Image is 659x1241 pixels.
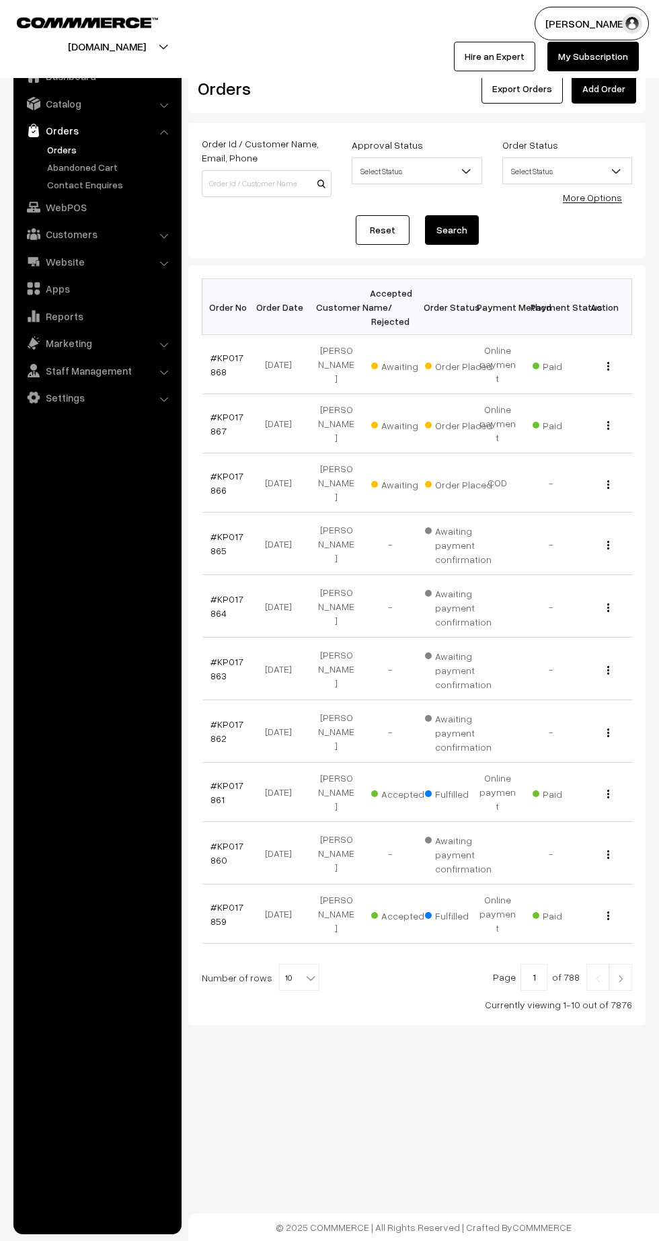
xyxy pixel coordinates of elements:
[607,541,609,550] img: Menu
[607,421,609,430] img: Menu
[371,474,438,492] span: Awaiting
[17,195,177,219] a: WebPOS
[471,453,525,513] td: COD
[309,575,363,638] td: [PERSON_NAME]
[188,1213,659,1241] footer: © 2025 COMMMERCE | All Rights Reserved | Crafted By
[425,646,492,691] span: Awaiting payment confirmation
[592,975,604,983] img: Left
[17,250,177,274] a: Website
[309,279,363,335] th: Customer Name
[525,638,578,700] td: -
[256,575,309,638] td: [DATE]
[21,30,193,63] button: [DOMAIN_NAME]
[17,222,177,246] a: Customers
[363,575,417,638] td: -
[17,304,177,328] a: Reports
[471,885,525,944] td: Online payment
[256,335,309,394] td: [DATE]
[371,415,438,433] span: Awaiting
[425,830,492,876] span: Awaiting payment confirmation
[256,763,309,822] td: [DATE]
[371,784,438,801] span: Accepted
[309,638,363,700] td: [PERSON_NAME]
[309,763,363,822] td: [PERSON_NAME]
[502,138,558,152] label: Order Status
[17,359,177,383] a: Staff Management
[607,362,609,371] img: Menu
[309,335,363,394] td: [PERSON_NAME]
[425,356,492,373] span: Order Placed
[309,885,363,944] td: [PERSON_NAME]
[256,453,309,513] td: [DATE]
[363,638,417,700] td: -
[607,480,609,489] img: Menu
[309,822,363,885] td: [PERSON_NAME]
[210,840,243,866] a: #KP017860
[363,822,417,885] td: -
[202,279,256,335] th: Order No
[425,708,492,754] span: Awaiting payment confirmation
[471,763,525,822] td: Online payment
[481,74,563,104] button: Export Orders
[512,1221,572,1233] a: COMMMERCE
[202,137,332,165] label: Order Id / Customer Name, Email, Phone
[471,335,525,394] td: Online payment
[256,700,309,763] td: [DATE]
[533,784,600,801] span: Paid
[210,780,243,805] a: #KP017861
[210,656,243,681] a: #KP017863
[607,790,609,798] img: Menu
[525,700,578,763] td: -
[607,728,609,737] img: Menu
[535,7,649,40] button: [PERSON_NAME]
[547,42,639,71] a: My Subscription
[425,474,492,492] span: Order Placed
[622,13,642,34] img: user
[17,276,177,301] a: Apps
[533,415,600,433] span: Paid
[363,279,417,335] th: Accepted / Rejected
[210,411,243,437] a: #KP017867
[607,911,609,920] img: Menu
[280,965,319,991] span: 10
[607,666,609,675] img: Menu
[210,470,243,496] a: #KP017866
[44,178,177,192] a: Contact Enquires
[607,850,609,859] img: Menu
[210,531,243,556] a: #KP017865
[256,638,309,700] td: [DATE]
[352,159,481,183] span: Select Status
[471,394,525,453] td: Online payment
[352,138,423,152] label: Approval Status
[256,885,309,944] td: [DATE]
[256,279,309,335] th: Order Date
[202,971,272,985] span: Number of rows
[210,593,243,619] a: #KP017864
[607,603,609,612] img: Menu
[17,17,158,28] img: COMMMERCE
[525,453,578,513] td: -
[44,160,177,174] a: Abandoned Cart
[279,964,319,991] span: 10
[17,385,177,410] a: Settings
[502,157,632,184] span: Select Status
[425,415,492,433] span: Order Placed
[578,279,632,335] th: Action
[352,157,481,184] span: Select Status
[552,971,580,983] span: of 788
[17,331,177,355] a: Marketing
[493,971,516,983] span: Page
[309,394,363,453] td: [PERSON_NAME]
[425,215,479,245] button: Search
[256,513,309,575] td: [DATE]
[17,118,177,143] a: Orders
[471,279,525,335] th: Payment Method
[309,513,363,575] td: [PERSON_NAME]
[210,718,243,744] a: #KP017862
[525,513,578,575] td: -
[309,700,363,763] td: [PERSON_NAME]
[309,453,363,513] td: [PERSON_NAME]
[210,901,243,927] a: #KP017859
[615,975,627,983] img: Right
[425,905,492,923] span: Fulfilled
